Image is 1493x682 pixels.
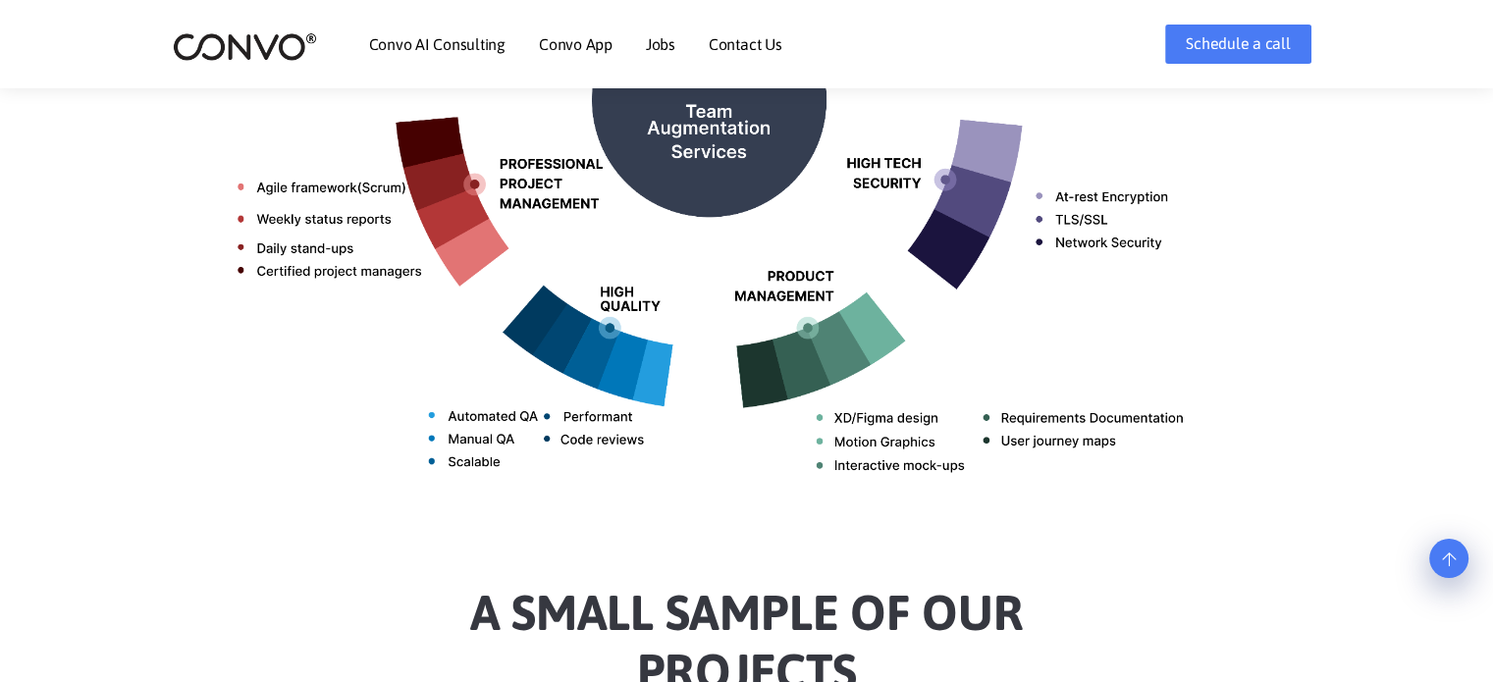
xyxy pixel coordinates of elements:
a: Jobs [646,36,675,52]
img: logo_2.png [173,31,317,62]
a: Schedule a call [1165,25,1310,64]
a: Convo App [539,36,613,52]
a: Convo AI Consulting [369,36,506,52]
a: Contact Us [709,36,782,52]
